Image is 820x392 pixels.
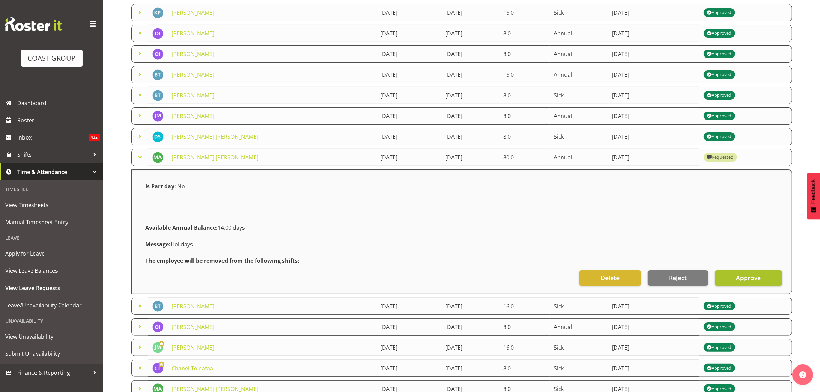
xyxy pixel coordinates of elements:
[707,112,731,120] div: Approved
[152,7,163,18] img: kent-pollard5758.jpg
[441,45,499,63] td: [DATE]
[172,364,213,372] a: Chanel Toleafoa
[89,134,100,141] span: 432
[499,25,550,42] td: 8.0
[152,111,163,122] img: jonathon-mcneill3856.jpg
[608,87,699,104] td: [DATE]
[601,273,620,282] span: Delete
[550,87,608,104] td: Sick
[550,149,608,166] td: Annual
[172,302,214,310] a: [PERSON_NAME]
[499,149,550,166] td: 80.0
[141,236,782,252] div: Holidays
[145,240,170,248] strong: Message:
[5,200,98,210] span: View Timesheets
[707,323,731,331] div: Approved
[499,360,550,377] td: 8.0
[608,298,699,315] td: [DATE]
[376,107,441,125] td: [DATE]
[172,92,214,99] a: [PERSON_NAME]
[550,318,608,336] td: Annual
[441,87,499,104] td: [DATE]
[17,167,90,177] span: Time & Attendance
[17,132,89,143] span: Inbox
[152,49,163,60] img: oliver-ivisoni1095.jpg
[608,339,699,356] td: [DATE]
[172,133,258,141] a: [PERSON_NAME] [PERSON_NAME]
[5,331,98,342] span: View Unavailability
[499,318,550,336] td: 8.0
[499,4,550,21] td: 16.0
[145,183,176,190] strong: Is Part day:
[376,298,441,315] td: [DATE]
[2,328,102,345] a: View Unavailability
[145,257,299,265] strong: The employee will be removed from the following shifts:
[707,302,731,310] div: Approved
[441,66,499,83] td: [DATE]
[172,30,214,37] a: [PERSON_NAME]
[2,314,102,328] div: Unavailability
[550,298,608,315] td: Sick
[499,45,550,63] td: 8.0
[707,364,731,372] div: Approved
[2,245,102,262] a: Apply for Leave
[152,321,163,332] img: oliver-ivisoni1095.jpg
[172,9,214,17] a: [PERSON_NAME]
[172,154,258,161] a: [PERSON_NAME] [PERSON_NAME]
[2,214,102,231] a: Manual Timesheet Entry
[5,17,62,31] img: Rosterit website logo
[172,323,214,331] a: [PERSON_NAME]
[2,297,102,314] a: Leave/Unavailability Calendar
[172,71,214,79] a: [PERSON_NAME]
[141,219,782,236] div: 14.00 days
[550,339,608,356] td: Sick
[5,248,98,259] span: Apply for Leave
[499,107,550,125] td: 8.0
[376,66,441,83] td: [DATE]
[579,270,641,286] button: Delete
[707,9,731,17] div: Approved
[152,301,163,312] img: benjamin-thomas-geden4470.jpg
[810,179,817,204] span: Feedback
[608,4,699,21] td: [DATE]
[441,149,499,166] td: [DATE]
[17,149,90,160] span: Shifts
[441,360,499,377] td: [DATE]
[17,368,90,378] span: Finance & Reporting
[2,345,102,362] a: Submit Unavailability
[550,66,608,83] td: Annual
[608,45,699,63] td: [DATE]
[707,29,731,38] div: Approved
[736,273,761,282] span: Approve
[5,349,98,359] span: Submit Unavailability
[152,363,163,374] img: chanel-toleafoa1187.jpg
[441,318,499,336] td: [DATE]
[376,149,441,166] td: [DATE]
[707,50,731,58] div: Approved
[5,283,98,293] span: View Leave Requests
[5,266,98,276] span: View Leave Balances
[376,360,441,377] td: [DATE]
[2,196,102,214] a: View Timesheets
[550,4,608,21] td: Sick
[707,133,731,141] div: Approved
[5,217,98,227] span: Manual Timesheet Entry
[608,66,699,83] td: [DATE]
[608,318,699,336] td: [DATE]
[648,270,708,286] button: Reject
[441,339,499,356] td: [DATE]
[550,128,608,145] td: Sick
[376,87,441,104] td: [DATE]
[152,90,163,101] img: benjamin-thomas-geden4470.jpg
[5,300,98,310] span: Leave/Unavailability Calendar
[499,128,550,145] td: 8.0
[608,128,699,145] td: [DATE]
[17,98,100,108] span: Dashboard
[499,66,550,83] td: 16.0
[441,107,499,125] td: [DATE]
[152,152,163,163] img: miguel-angel-vicencio-torres9871.jpg
[608,25,699,42] td: [DATE]
[152,28,163,39] img: oliver-ivisoni1095.jpg
[376,25,441,42] td: [DATE]
[376,4,441,21] td: [DATE]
